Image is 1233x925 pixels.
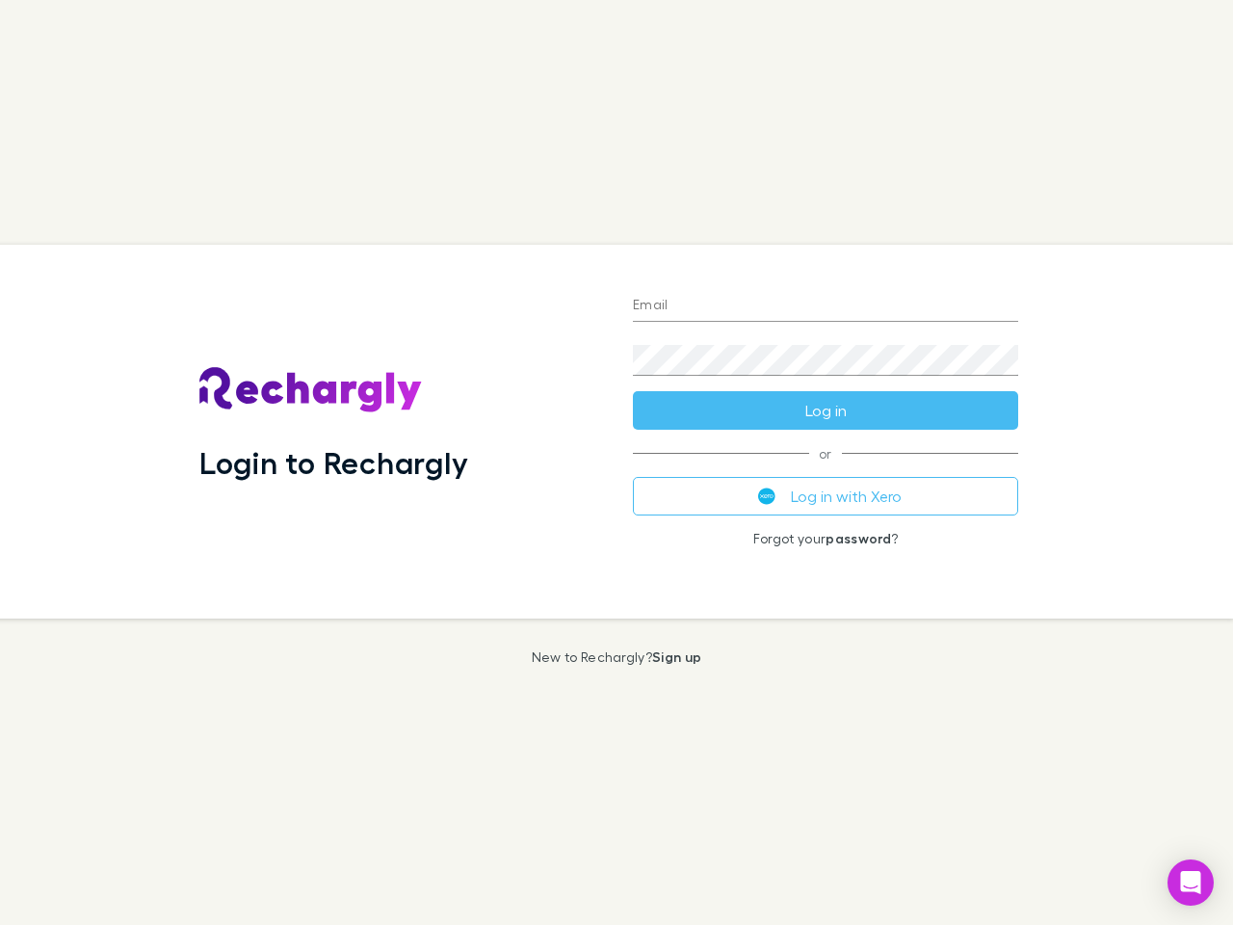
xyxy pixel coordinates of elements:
h1: Login to Rechargly [199,444,468,481]
a: Sign up [652,648,701,665]
a: password [826,530,891,546]
button: Log in [633,391,1018,430]
p: Forgot your ? [633,531,1018,546]
div: Open Intercom Messenger [1167,859,1214,906]
img: Xero's logo [758,488,775,505]
button: Log in with Xero [633,477,1018,515]
img: Rechargly's Logo [199,367,423,413]
span: or [633,453,1018,454]
p: New to Rechargly? [532,649,702,665]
